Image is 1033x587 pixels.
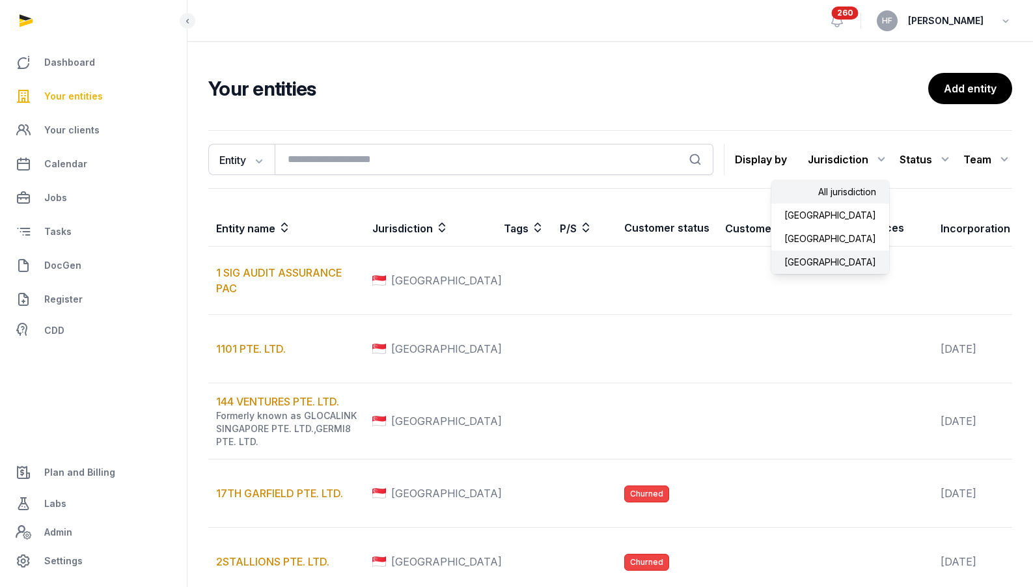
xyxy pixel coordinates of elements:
[208,210,365,247] th: Entity name
[44,525,72,540] span: Admin
[10,216,176,247] a: Tasks
[365,210,496,247] th: Jurisdiction
[717,210,851,247] th: Customer start date
[44,465,115,480] span: Plan and Billing
[616,210,717,247] th: Customer status
[10,47,176,78] a: Dashboard
[44,122,100,138] span: Your clients
[808,149,889,170] div: Jurisdiction
[771,251,889,274] div: [GEOGRAPHIC_DATA]
[391,273,502,288] span: [GEOGRAPHIC_DATA]
[496,210,552,247] th: Tags
[216,487,343,500] a: 17TH GARFIELD PTE. LTD.
[44,55,95,70] span: Dashboard
[391,413,502,429] span: [GEOGRAPHIC_DATA]
[44,89,103,104] span: Your entities
[44,224,72,239] span: Tasks
[882,17,892,25] span: HF
[10,81,176,112] a: Your entities
[216,342,286,355] a: 1101 PTE. LTD.
[10,284,176,315] a: Register
[10,457,176,488] a: Plan and Billing
[44,553,83,569] span: Settings
[10,488,176,519] a: Labs
[10,182,176,213] a: Jobs
[216,266,342,295] a: 1 SIG AUDIT ASSURANCE PAC
[877,10,898,31] button: HF
[44,258,81,273] span: DocGen
[10,148,176,180] a: Calendar
[771,180,889,204] div: All jurisdiction
[771,204,889,227] div: [GEOGRAPHIC_DATA]
[216,409,364,448] div: Formerly known as GLOCALINK SINGAPORE PTE. LTD.,GERMI8 PTE. LTD.
[391,341,502,357] span: [GEOGRAPHIC_DATA]
[391,485,502,501] span: [GEOGRAPHIC_DATA]
[44,190,67,206] span: Jobs
[624,485,669,502] span: Churned
[900,149,953,170] div: Status
[10,519,176,545] a: Admin
[10,250,176,281] a: DocGen
[928,73,1012,104] a: Add entity
[391,554,502,569] span: [GEOGRAPHIC_DATA]
[208,77,928,100] h2: Your entities
[624,554,669,571] span: Churned
[963,149,1012,170] div: Team
[10,318,176,344] a: CDD
[44,292,83,307] span: Register
[216,395,339,408] a: 144 VENTURES PTE. LTD.
[851,210,933,247] th: Services
[10,115,176,146] a: Your clients
[10,545,176,577] a: Settings
[552,210,616,247] th: P/S
[771,227,889,251] div: [GEOGRAPHIC_DATA]
[44,156,87,172] span: Calendar
[216,555,329,568] a: 2STALLIONS PTE. LTD.
[44,496,66,512] span: Labs
[832,7,859,20] span: 260
[735,149,787,170] p: Display by
[208,144,275,175] button: Entity
[44,323,64,338] span: CDD
[908,13,984,29] span: [PERSON_NAME]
